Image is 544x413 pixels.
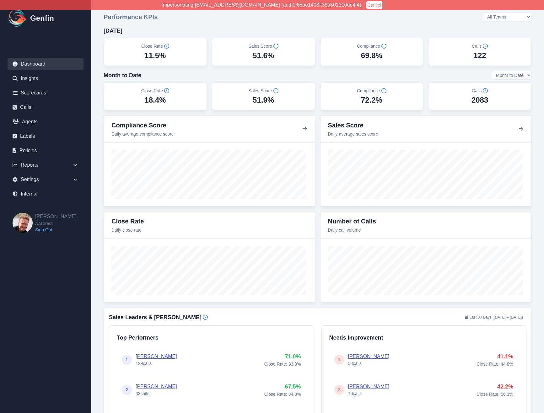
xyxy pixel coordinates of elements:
span: Info [203,315,208,320]
a: [PERSON_NAME] [348,384,390,389]
a: Scorecards [8,87,83,99]
h5: Sales Score [248,88,278,94]
div: Reports [8,159,83,171]
p: 41.1 % [477,352,513,361]
span: Info [273,88,278,93]
span: Info [164,88,169,93]
p: Daily average compliance score [111,131,174,137]
h5: Calls [472,43,488,49]
div: 51.9% [253,95,274,105]
a: Insights [8,72,83,85]
a: [PERSON_NAME] [136,384,177,389]
p: 16 calls [348,390,390,397]
p: Daily call volume [328,227,376,233]
a: Calls [8,101,83,114]
div: 18.4% [144,95,166,105]
a: Dashboard [8,58,83,70]
p: Close Rate: 44.8 % [477,361,513,367]
h4: Top Performers [117,333,306,342]
span: Info [164,44,169,49]
h4: Needs Improvement [329,333,519,342]
div: 72.2% [361,95,382,105]
span: Info [273,44,278,49]
a: [PERSON_NAME] [136,354,177,359]
a: Policies [8,144,83,157]
h1: Genfin [30,13,54,23]
p: 71.0 % [264,352,301,361]
h5: Close Rate [141,88,169,94]
div: Settings [8,173,83,186]
h4: Month to Date [104,71,141,80]
span: Info [381,44,386,49]
div: 11.5% [144,51,166,61]
h5: Compliance [357,88,386,94]
p: Close Rate: 84.8 % [264,391,301,397]
h3: Performance KPIs [104,13,158,21]
img: Brian Dunagan [13,213,33,233]
h3: Number of Calls [328,217,376,226]
p: Close Rate: 33.3 % [264,361,301,367]
p: Daily average sales score [328,131,378,137]
span: Info [483,44,488,49]
button: View details [302,125,307,133]
h5: Close Rate [141,43,169,49]
p: 42.2 % [477,382,513,391]
div: 122 [474,51,486,61]
h5: Calls [472,88,488,94]
h4: Sales Leaders & [PERSON_NAME] [109,313,202,322]
a: Internal [8,188,83,200]
span: Last 30 Days ( [DATE] – [DATE] ) [462,314,526,321]
span: Info [381,88,386,93]
a: [PERSON_NAME] [348,354,390,359]
span: Info [483,88,488,93]
p: 67.5 % [264,382,301,391]
div: 69.8% [361,51,382,61]
h4: [DATE] [104,26,122,35]
h2: [PERSON_NAME] [35,213,77,220]
span: AADirect [35,220,77,227]
h5: Sales Score [248,43,278,49]
p: 58 calls [348,360,390,367]
p: 129 calls [136,360,177,367]
a: Agents [8,115,83,128]
div: 51.6% [253,51,274,61]
button: View details [519,125,524,133]
div: 2083 [471,95,488,105]
p: 33 calls [136,390,177,397]
h3: Sales Score [328,121,378,130]
span: 1 [126,357,128,363]
button: Cancel [366,1,383,9]
img: Logo [8,8,28,28]
h5: Compliance [357,43,386,49]
h3: Close Rate [111,217,144,226]
p: Daily close rate [111,227,144,233]
a: Labels [8,130,83,142]
span: 1 [338,357,341,363]
span: 2 [338,387,341,393]
a: Sign Out [35,227,77,233]
p: Close Rate: 56.3 % [477,391,513,397]
h3: Compliance Score [111,121,174,130]
span: 2 [126,387,128,393]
